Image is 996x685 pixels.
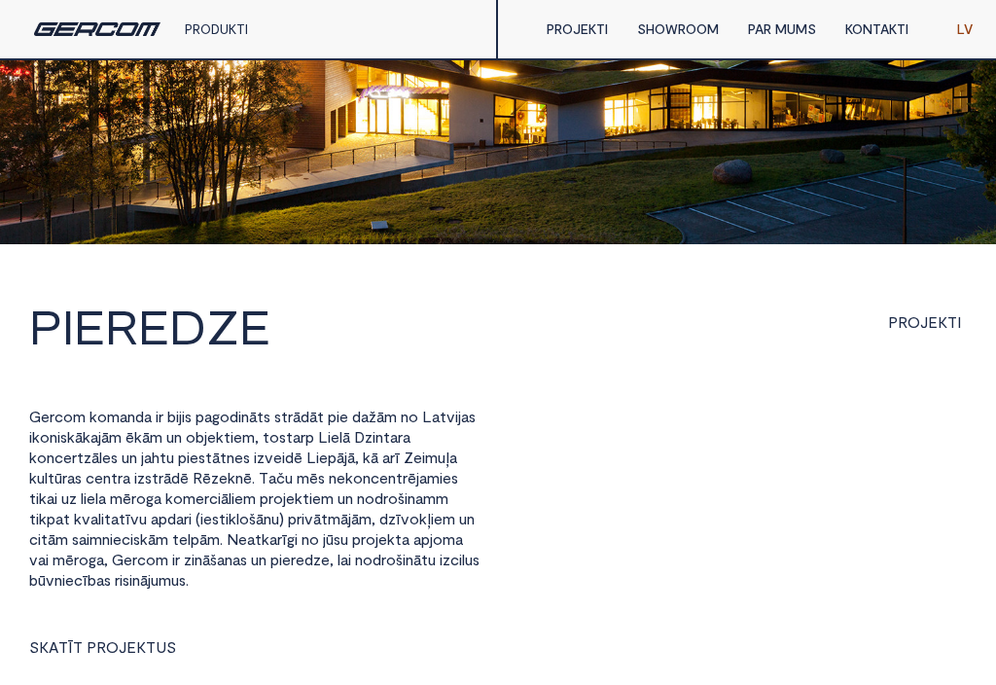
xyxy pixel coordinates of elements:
[96,639,106,655] span: R
[185,408,192,425] span: s
[235,469,243,487] span: n
[146,639,156,655] span: T
[174,428,182,446] span: n
[84,489,87,507] span: i
[242,428,255,446] span: m
[259,469,268,487] span: T
[193,469,202,487] span: R
[947,312,957,332] span: T
[273,449,282,466] span: e
[60,428,67,446] span: s
[45,469,48,487] span: l
[293,408,301,425] span: ā
[234,449,243,466] span: e
[294,449,302,466] span: ē
[29,489,36,507] span: t
[111,449,118,466] span: s
[374,489,383,507] span: d
[109,428,122,446] span: m
[224,428,231,446] span: t
[257,408,264,425] span: t
[74,303,105,349] span: E
[352,408,361,425] span: d
[898,312,907,332] span: R
[107,408,120,425] span: m
[398,489,405,507] span: š
[409,408,418,425] span: o
[106,639,119,655] span: O
[134,428,142,446] span: k
[180,469,189,487] span: ē
[622,10,733,49] a: SHOWROOM
[77,449,84,466] span: t
[47,489,54,507] span: a
[196,428,204,446] span: b
[167,408,176,425] span: b
[144,449,152,466] span: a
[301,428,305,446] span: r
[260,489,268,507] span: p
[182,408,185,425] span: i
[111,469,118,487] span: t
[339,428,342,446] span: l
[207,428,216,446] span: e
[204,408,212,425] span: a
[443,469,451,487] span: e
[135,408,144,425] span: d
[173,489,183,507] span: o
[337,408,339,425] span: i
[458,408,461,425] span: j
[268,489,273,507] span: r
[345,469,353,487] span: k
[165,489,173,507] span: k
[29,303,62,349] span: P
[461,408,469,425] span: a
[318,428,328,446] span: L
[375,428,383,446] span: n
[238,408,241,425] span: i
[264,408,270,425] span: s
[67,428,75,446] span: k
[29,449,37,466] span: k
[281,408,288,425] span: t
[50,408,54,425] span: r
[331,428,339,446] span: e
[449,449,457,466] span: a
[190,449,198,466] span: e
[137,469,145,487] span: z
[90,428,98,446] span: a
[384,408,397,425] span: m
[928,312,938,332] span: E
[212,408,220,425] span: g
[383,489,388,507] span: r
[408,469,416,487] span: ē
[186,428,196,446] span: o
[309,489,312,507] span: i
[216,428,224,446] span: k
[156,639,166,655] span: U
[62,469,67,487] span: r
[888,312,898,332] span: P
[371,469,379,487] span: c
[432,408,440,425] span: a
[273,489,283,507] span: o
[371,449,378,466] span: ā
[369,408,376,425] span: ž
[141,449,144,466] span: j
[98,489,106,507] span: a
[202,469,211,487] span: ē
[119,639,126,655] span: J
[196,489,204,507] span: e
[144,408,152,425] span: a
[403,469,408,487] span: r
[403,428,410,446] span: a
[286,489,295,507] span: e
[54,408,63,425] span: c
[219,469,228,487] span: e
[95,489,98,507] span: l
[160,449,166,466] span: t
[120,408,127,425] span: a
[419,469,427,487] span: a
[110,489,123,507] span: m
[62,303,74,349] span: I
